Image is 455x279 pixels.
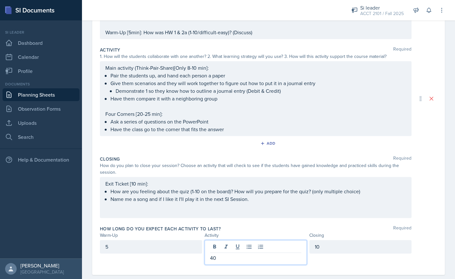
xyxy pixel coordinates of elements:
[110,95,406,102] p: Have them compare it with a neighboring group
[110,187,406,195] p: How are you feeling about the quiz (1-10 on the board)? How will you prepare for the quiz? (only ...
[393,226,411,232] span: Required
[360,4,404,12] div: Si leader
[20,262,64,269] div: [PERSON_NAME]
[210,254,301,262] p: 40
[258,139,279,148] button: Add
[3,81,79,87] div: Documents
[393,47,411,53] span: Required
[3,153,79,166] div: Help & Documentation
[100,156,120,162] label: Closing
[3,51,79,63] a: Calendar
[20,269,64,275] div: [GEOGRAPHIC_DATA]
[3,65,79,77] a: Profile
[110,79,406,87] p: Give them scenarios and they will work together to figure out how to put it in a journal entry
[393,156,411,162] span: Required
[110,125,406,133] p: Have the class go to the corner that fits the answer
[262,141,275,146] div: Add
[309,232,411,239] div: Closing
[105,243,197,251] p: 5
[100,226,221,232] label: How long do you expect each activity to last?
[100,232,202,239] div: Warm-Up
[105,180,406,187] p: Exit Ticket [10 min]:
[105,64,406,72] p: Main activity (Think-Pair-Share)[Only 8-10 min]:
[3,36,79,49] a: Dashboard
[3,131,79,143] a: Search
[110,195,406,203] p: Name me a song and if I like it I'll play it in the next SI Session.
[315,243,406,251] p: 10
[100,162,411,176] div: How do you plan to close your session? Choose an activity that will check to see if the students ...
[100,47,120,53] label: Activity
[3,29,79,35] div: Si leader
[110,72,406,79] p: Pair the students up, and hand each person a paper
[110,118,406,125] p: Ask a series of questions on the PowerPoint
[360,10,404,17] div: ACCT 2101 / Fall 2025
[116,87,406,95] p: Demonstrate 1 so they know how to outline a journal entry (Debit & Credit)
[3,116,79,129] a: Uploads
[105,28,406,36] p: Warm-Up [5min]: How was HW 1 & 2a (1-10/difficult-easy)? (Discuss)
[100,53,411,60] div: 1. How will the students collaborate with one another? 2. What learning strategy will you use? 3....
[105,110,406,118] p: Four Corners [20-25 min]:
[3,88,79,101] a: Planning Sheets
[205,232,307,239] div: Activity
[3,102,79,115] a: Observation Forms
